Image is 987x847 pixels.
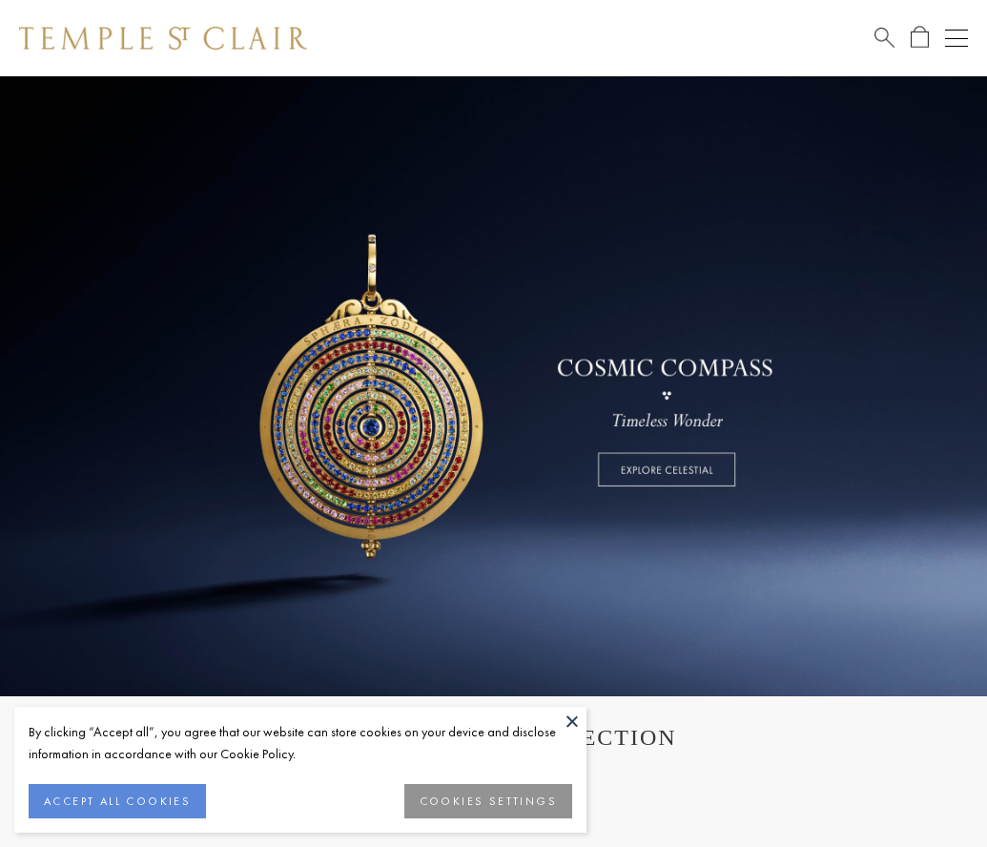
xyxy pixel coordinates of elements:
div: By clicking “Accept all”, you agree that our website can store cookies on your device and disclos... [29,721,572,765]
button: ACCEPT ALL COOKIES [29,784,206,818]
img: Temple St. Clair [19,27,307,50]
a: Search [874,26,894,50]
a: Open Shopping Bag [911,26,929,50]
button: COOKIES SETTINGS [404,784,572,818]
button: Open navigation [945,27,968,50]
